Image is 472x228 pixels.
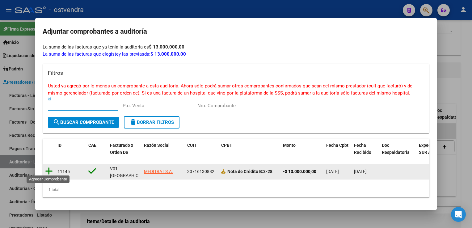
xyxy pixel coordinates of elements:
span: y las previas [119,51,144,57]
button: Buscar Comprobante [48,117,119,128]
span: Expediente SUR Asociado [419,143,446,155]
datatable-header-cell: CAE [86,139,107,159]
datatable-header-cell: Facturado x Orden De [107,139,141,159]
datatable-header-cell: Monto [280,139,324,159]
button: Borrar Filtros [124,116,179,129]
span: [DATE] [326,169,339,174]
div: La suma de las facturas que ya tenia la auditoria es [43,44,429,51]
div: 1 total [43,182,429,197]
span: CPBT [221,143,232,148]
h3: Filtros [48,69,424,77]
span: Nota de Crédito B: [227,169,263,174]
h2: Adjuntar comprobantes a auditoría [43,26,429,37]
span: ID [57,143,61,148]
div: Open Intercom Messenger [451,207,466,222]
span: CUIT [187,143,197,148]
span: Facturado x Orden De [110,143,133,155]
span: Monto [283,143,296,148]
span: MEDITRAT S.A. [144,169,173,174]
datatable-header-cell: Doc Respaldatoria [379,139,416,159]
span: La suma de las facturas que elegiste da: [43,51,186,57]
span: Fecha Cpbt [326,143,348,148]
strong: $ 13.000.000,00 [150,51,186,57]
span: Buscar Comprobante [53,120,114,125]
datatable-header-cell: Razón Social [141,139,185,159]
strong: 3-28 [227,169,272,174]
datatable-header-cell: Fecha Recibido [352,139,379,159]
mat-icon: delete [129,118,137,126]
mat-icon: search [53,118,60,126]
strong: $ 13.000.000,00 [149,44,184,50]
p: Usted ya agregó por lo menos un comprobante a esta auditoría. Ahora sólo podrá sumar otros compro... [48,82,424,96]
datatable-header-cell: CUIT [185,139,219,159]
span: 30716130882 [187,169,214,174]
span: Fecha Recibido [354,143,371,155]
datatable-header-cell: CPBT [219,139,280,159]
span: Borrar Filtros [129,120,174,125]
datatable-header-cell: Fecha Cpbt [324,139,352,159]
span: CAE [88,143,96,148]
datatable-header-cell: Expediente SUR Asociado [416,139,450,159]
span: V01 - [GEOGRAPHIC_DATA] [110,166,152,178]
span: Doc Respaldatoria [382,143,410,155]
strong: -$ 13.000.000,00 [283,169,316,174]
span: 11145 [57,169,70,174]
span: [DATE] [354,169,367,174]
datatable-header-cell: ID [55,139,86,159]
span: Razón Social [144,143,170,148]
